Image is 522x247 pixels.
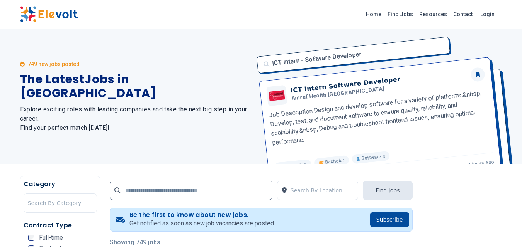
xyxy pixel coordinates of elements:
span: Full-time [39,235,63,241]
input: Full-time [28,235,34,241]
p: Showing 749 jobs [110,238,413,247]
button: Find Jobs [363,181,412,200]
a: Login [476,7,499,22]
p: 749 new jobs posted [28,60,80,68]
h5: Contract Type [24,221,97,230]
h2: Explore exciting roles with leading companies and take the next big step in your career. Find you... [20,105,252,133]
a: Resources [416,8,450,20]
h5: Category [24,180,97,189]
a: Contact [450,8,476,20]
a: Find Jobs [384,8,416,20]
img: Elevolt [20,6,78,22]
a: Home [363,8,384,20]
p: Get notified as soon as new job vacancies are posted. [129,219,275,228]
h1: The Latest Jobs in [GEOGRAPHIC_DATA] [20,72,252,100]
h4: Be the first to know about new jobs. [129,211,275,219]
button: Subscribe [370,212,409,227]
